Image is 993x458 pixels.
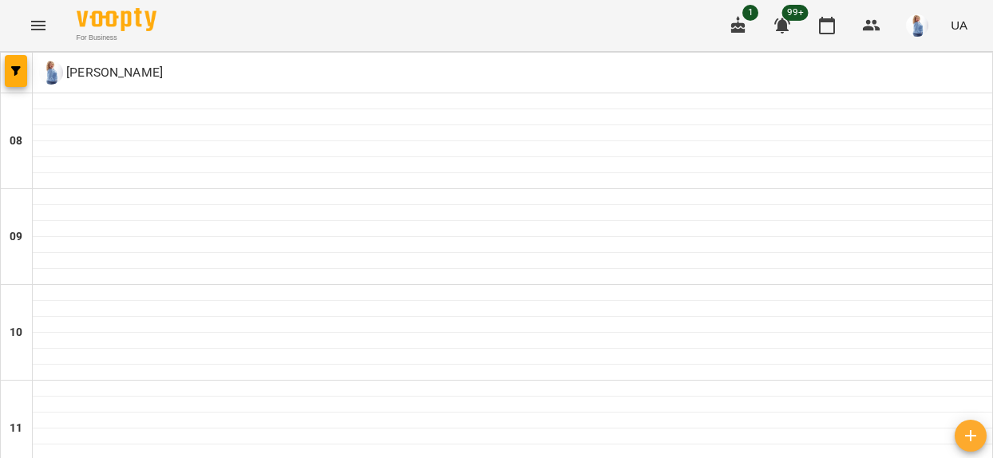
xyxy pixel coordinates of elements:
[955,420,987,452] button: Створити урок
[782,5,809,21] span: 99+
[39,61,63,85] img: І
[906,14,928,37] img: b38607bbce4ac937a050fa719d77eff5.jpg
[39,61,163,85] a: І [PERSON_NAME]
[63,63,163,82] p: [PERSON_NAME]
[77,8,156,31] img: Voopty Logo
[742,5,758,21] span: 1
[951,17,967,34] span: UA
[944,10,974,40] button: UA
[10,420,22,437] h6: 11
[39,61,163,85] div: Ірина Андрейко
[10,324,22,342] h6: 10
[19,6,57,45] button: Menu
[10,132,22,150] h6: 08
[10,228,22,246] h6: 09
[77,33,156,43] span: For Business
